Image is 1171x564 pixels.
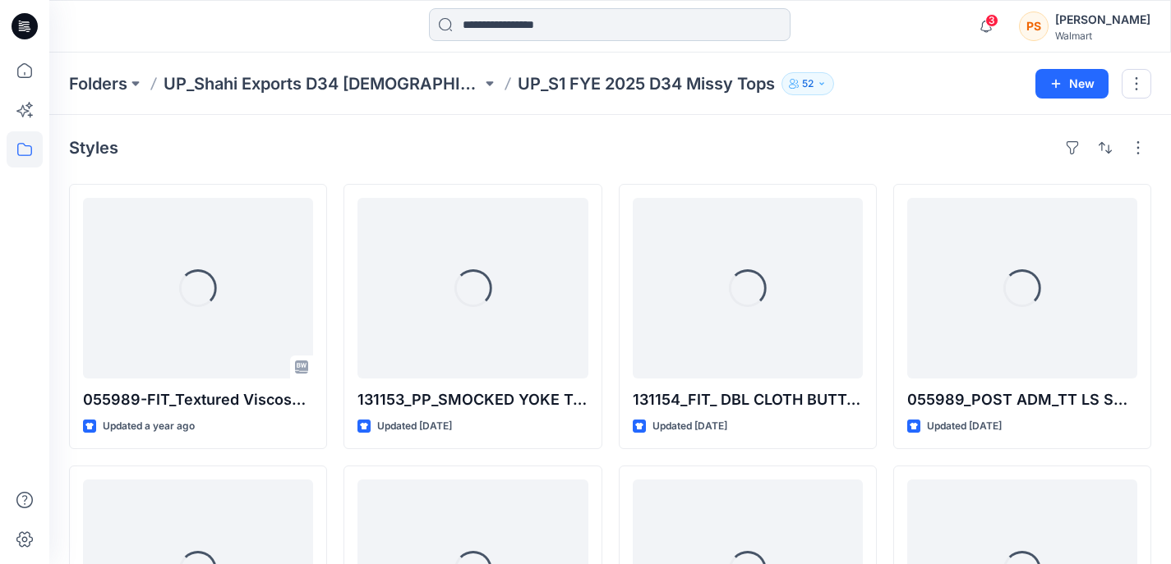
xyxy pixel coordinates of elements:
div: Walmart [1055,30,1150,42]
p: Updated [DATE] [927,418,1002,435]
p: 131153_PP_SMOCKED YOKE TOP [357,388,588,411]
span: 3 [985,14,998,27]
button: 52 [781,72,834,95]
div: [PERSON_NAME] [1055,10,1150,30]
p: Updated [DATE] [652,418,727,435]
a: Folders [69,72,127,95]
a: UP_Shahi Exports D34 [DEMOGRAPHIC_DATA] Tops [164,72,482,95]
p: 131154_FIT_ DBL CLOTH BUTTON DOWN [633,388,863,411]
button: New [1035,69,1109,99]
h4: Styles [69,138,118,158]
p: UP_S1 FYE 2025 D34 Missy Tops [518,72,775,95]
div: PS [1019,11,1049,41]
p: 055989_POST ADM_TT LS SOFT SHIRTS [907,388,1137,411]
p: Updated a year ago [103,418,195,435]
p: 52 [802,75,814,93]
p: 055989-FIT_Textured Viscose_TT LS SOFT SHIRTS [83,388,313,411]
p: Updated [DATE] [377,418,452,435]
